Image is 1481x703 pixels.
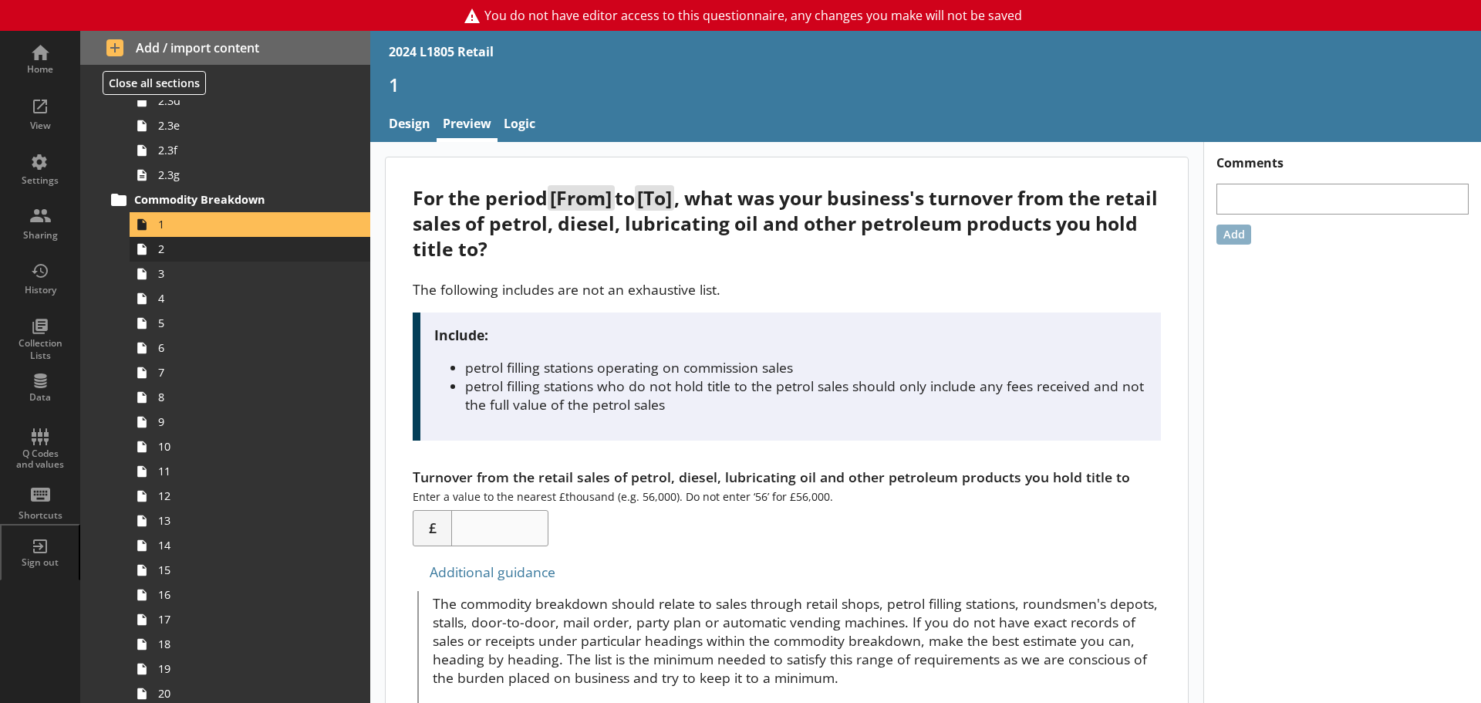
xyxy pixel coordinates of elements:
[130,459,370,484] a: 11
[635,185,674,211] span: [To]
[130,311,370,336] a: 5
[413,185,1160,262] div: For the period to , what was your business's turnover from the retail sales of petrol, diesel, lu...
[389,43,494,60] div: 2024 L1805 Retail
[130,113,370,138] a: 2.3e
[130,360,370,385] a: 7
[130,509,370,533] a: 13
[465,377,1147,414] li: petrol filling stations who do not hold title to the petrol sales should only include any fees re...
[158,266,330,281] span: 3
[13,448,67,471] div: Q Codes and values
[130,237,370,262] a: 2
[13,391,67,404] div: Data
[158,439,330,454] span: 10
[13,229,67,242] div: Sharing
[158,414,330,429] span: 9
[80,31,370,65] button: Add / import content
[158,217,330,232] span: 1
[158,291,330,306] span: 4
[158,637,330,651] span: 18
[437,109,498,142] a: Preview
[130,657,370,681] a: 19
[130,558,370,583] a: 15
[106,39,345,56] span: Add / import content
[158,316,330,330] span: 5
[158,93,330,108] span: 2.3d
[548,185,614,211] span: [From]
[158,143,330,157] span: 2.3f
[413,280,1160,299] p: The following includes are not an exhaustive list.
[158,488,330,503] span: 12
[130,385,370,410] a: 8
[433,594,1161,687] p: The commodity breakdown should relate to sales through retail shops, petrol filling stations, rou...
[106,188,370,212] a: Commodity Breakdown
[130,533,370,558] a: 14
[130,212,370,237] a: 1
[158,587,330,602] span: 16
[158,661,330,676] span: 19
[158,118,330,133] span: 2.3e
[465,358,1147,377] li: petrol filling stations operating on commission sales
[130,262,370,286] a: 3
[413,559,1160,584] div: Additional guidance
[158,167,330,182] span: 2.3g
[130,336,370,360] a: 6
[130,607,370,632] a: 17
[13,120,67,132] div: View
[130,89,370,113] a: 2.3d
[130,138,370,163] a: 2.3f
[130,484,370,509] a: 12
[130,286,370,311] a: 4
[434,326,488,344] strong: Include:
[158,513,330,528] span: 13
[158,563,330,577] span: 15
[158,242,330,256] span: 2
[130,583,370,607] a: 16
[158,612,330,627] span: 17
[13,556,67,569] div: Sign out
[158,464,330,478] span: 11
[130,163,370,188] a: 2.3g
[130,410,370,434] a: 9
[498,109,541,142] a: Logic
[158,390,330,404] span: 8
[13,509,67,522] div: Shortcuts
[130,632,370,657] a: 18
[158,686,330,701] span: 20
[158,538,330,553] span: 14
[130,434,370,459] a: 10
[389,73,1462,96] h1: 1
[13,284,67,296] div: History
[158,340,330,355] span: 6
[103,71,206,95] button: Close all sections
[134,192,324,207] span: Commodity Breakdown
[13,63,67,76] div: Home
[1204,142,1481,171] h1: Comments
[13,337,67,361] div: Collection Lists
[383,109,437,142] a: Design
[158,365,330,380] span: 7
[13,174,67,187] div: Settings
